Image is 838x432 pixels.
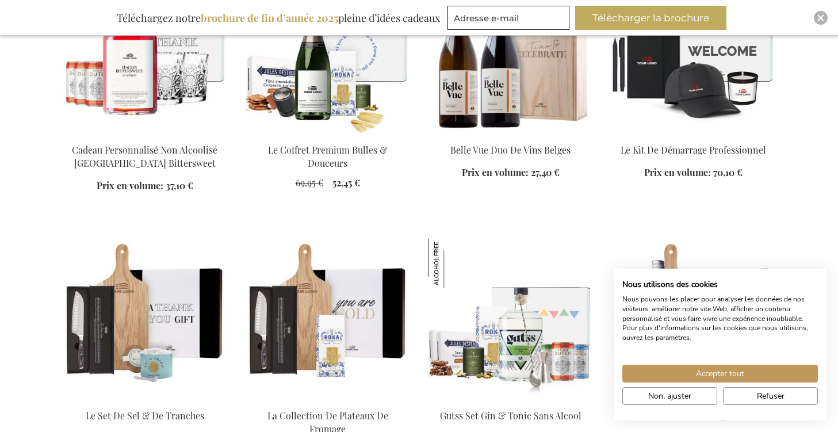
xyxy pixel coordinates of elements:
[644,166,711,178] span: Prix en volume:
[86,410,204,422] a: Le Set De Sel & De Tranches
[447,6,573,33] form: marketing offers and promotions
[713,166,743,178] span: 70,10 €
[611,129,776,140] a: The Professional Starter Kit
[462,166,560,179] a: Prix en volume: 27,40 €
[648,390,691,402] span: Non, ajuster
[201,11,338,25] b: brochure de fin d’année 2025
[332,177,360,189] span: 52,45 €
[611,239,776,400] img: La Collection De Fromages & Vins
[622,365,818,383] button: Accepter tous les cookies
[246,395,410,406] a: The Cheese Board Collection
[622,295,818,343] p: Nous pouvons les placer pour analyser les données de nos visiteurs, améliorer notre site Web, aff...
[621,144,766,156] a: Le Kit De Démarrage Professionnel
[622,280,818,290] h2: Nous utilisons des cookies
[531,166,560,178] span: 27,40 €
[757,390,785,402] span: Refuser
[112,6,445,30] div: Téléchargez notre pleine d’idées cadeaux
[814,11,828,25] div: Close
[611,395,776,406] a: La Collection De Fromages & Vins
[428,239,478,288] img: Gutss Set Gin & Tonic Sans Alcool
[447,6,569,30] input: Adresse e-mail
[428,129,593,140] a: Belle Vue Duo De Vins Belges
[817,14,824,21] img: Close
[696,368,744,380] span: Accepter tout
[246,129,410,140] a: The Premium Bubbles & Bites Set
[723,387,818,405] button: Refuser tous les cookies
[296,177,323,189] span: 69,95 €
[644,166,743,179] a: Prix en volume: 70,10 €
[622,387,717,405] button: Ajustez les préférences de cookie
[246,239,410,400] img: The Cheese Board Collection
[428,239,593,400] img: Gutss Non-Alcoholic Gin & Tonic Set
[575,6,726,30] button: Télécharger la brochure
[63,395,227,406] a: The Salt & Slice Set Exclusive Business Gift
[450,144,571,156] a: Belle Vue Duo De Vins Belges
[440,410,581,422] a: Gutss Set Gin & Tonic Sans Alcool
[63,239,227,400] img: The Salt & Slice Set Exclusive Business Gift
[428,395,593,406] a: Gutss Non-Alcoholic Gin & Tonic Set Gutss Set Gin & Tonic Sans Alcool
[268,144,387,169] a: Le Coffret Premium Bulles & Douceurs
[462,166,529,178] span: Prix en volume:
